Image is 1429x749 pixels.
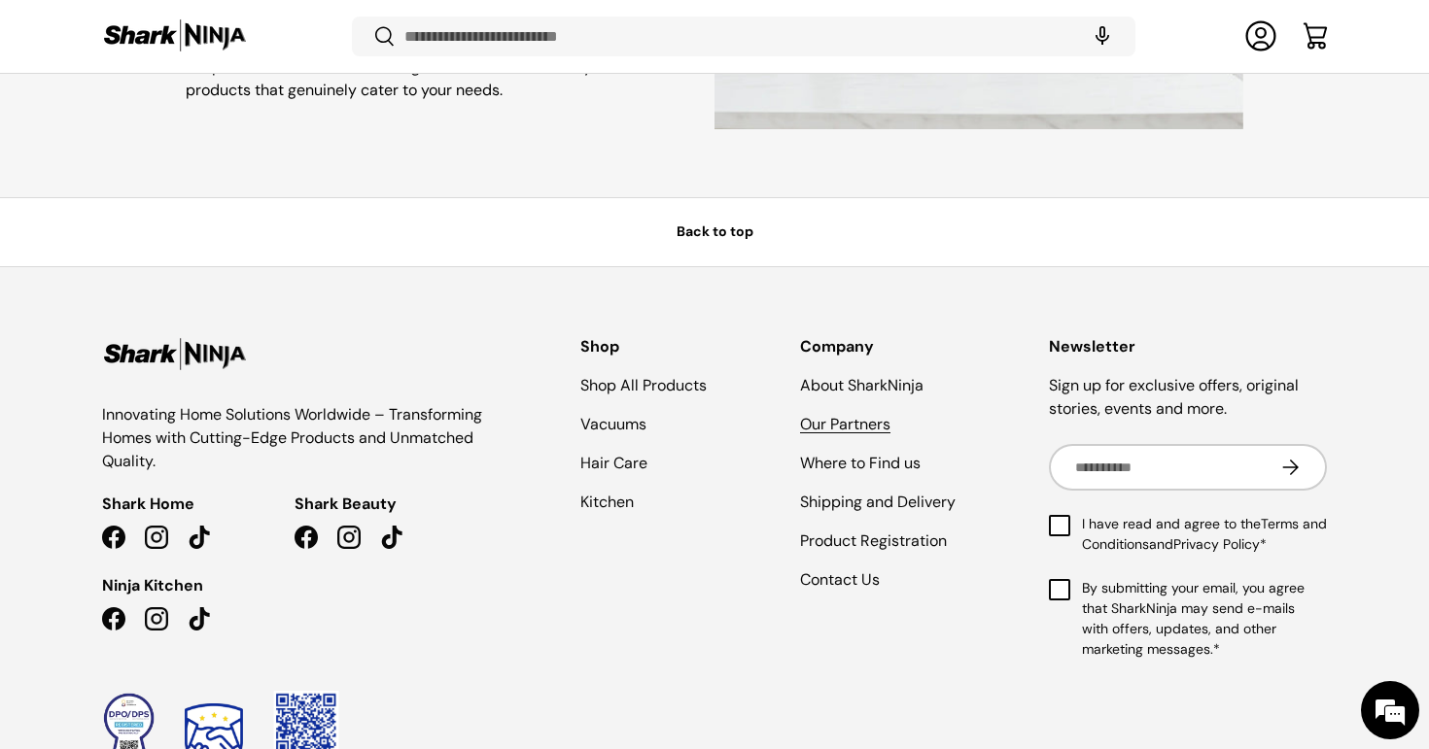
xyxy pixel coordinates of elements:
[102,493,194,516] span: Shark Home
[580,375,707,395] a: Shop All Products
[1082,514,1327,555] span: I have read and agree to the and *
[295,493,397,516] span: Shark Beauty
[800,569,880,590] a: Contact Us
[1082,578,1327,660] span: By submitting your email, you agree that SharkNinja may send e-mails with offers, updates, and ot...
[1049,374,1327,421] p: Sign up for exclusive offers, original stories, events and more.
[800,530,947,551] a: Product Registration
[319,10,366,56] div: Minimize live chat window
[113,245,268,441] span: We're online!
[580,414,646,434] a: Vacuums
[102,17,248,55] img: Shark Ninja Philippines
[1173,535,1260,553] a: Privacy Policy
[102,574,203,597] span: Ninja Kitchen
[800,375,924,395] a: About SharkNinja
[800,414,890,434] a: Our Partners
[580,492,634,512] a: Kitchen
[1049,335,1327,358] h2: Newsletter
[1071,16,1133,58] speech-search-button: Search by voice
[800,492,956,512] a: Shipping and Delivery
[10,530,370,598] textarea: Type your message and hit 'Enter'
[102,403,487,473] p: Innovating Home Solutions Worldwide – Transforming Homes with Cutting-Edge Products and Unmatched...
[580,453,647,473] a: Hair Care
[800,453,921,473] a: Where to Find us
[101,109,327,134] div: Chat with us now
